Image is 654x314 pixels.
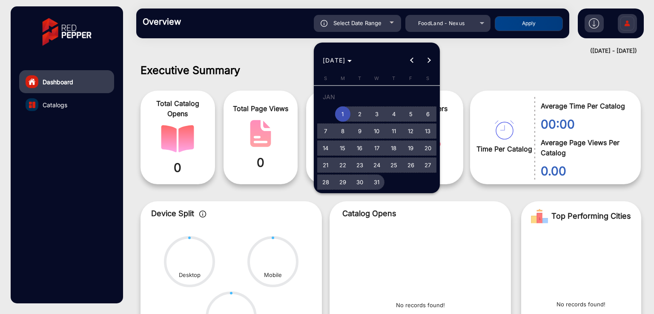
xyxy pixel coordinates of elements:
[420,140,436,156] span: 20
[385,157,402,174] button: January 25, 2024
[335,157,350,173] span: 22
[323,57,346,64] span: [DATE]
[334,106,351,123] button: January 1, 2024
[352,123,367,139] span: 9
[334,174,351,191] button: January 29, 2024
[419,106,436,123] button: January 6, 2024
[369,174,384,190] span: 31
[385,106,402,123] button: January 4, 2024
[386,140,402,156] span: 18
[403,140,419,156] span: 19
[335,140,350,156] span: 15
[403,123,419,139] span: 12
[426,75,429,81] span: S
[402,106,419,123] button: January 5, 2024
[368,123,385,140] button: January 10, 2024
[368,157,385,174] button: January 24, 2024
[324,75,327,81] span: S
[403,106,419,122] span: 5
[319,53,356,68] button: Choose month and year
[351,106,368,123] button: January 2, 2024
[403,52,420,69] button: Previous month
[317,123,334,140] button: January 7, 2024
[419,123,436,140] button: January 13, 2024
[334,157,351,174] button: January 22, 2024
[385,123,402,140] button: January 11, 2024
[385,140,402,157] button: January 18, 2024
[392,75,395,81] span: T
[318,123,333,139] span: 7
[369,140,384,156] span: 17
[318,174,333,190] span: 28
[317,88,436,106] td: JAN
[317,157,334,174] button: January 21, 2024
[368,106,385,123] button: January 3, 2024
[420,123,436,139] span: 13
[402,140,419,157] button: January 19, 2024
[386,157,402,173] span: 25
[317,140,334,157] button: January 14, 2024
[369,123,384,139] span: 10
[409,75,412,81] span: F
[419,140,436,157] button: January 20, 2024
[317,174,334,191] button: January 28, 2024
[352,174,367,190] span: 30
[352,140,367,156] span: 16
[351,140,368,157] button: January 16, 2024
[318,157,333,173] span: 21
[402,157,419,174] button: January 26, 2024
[335,123,350,139] span: 8
[351,157,368,174] button: January 23, 2024
[420,106,436,122] span: 6
[351,123,368,140] button: January 9, 2024
[403,157,419,173] span: 26
[352,106,367,122] span: 2
[351,174,368,191] button: January 30, 2024
[420,52,437,69] button: Next month
[334,123,351,140] button: January 8, 2024
[369,106,384,122] span: 3
[334,140,351,157] button: January 15, 2024
[386,106,402,122] span: 4
[419,157,436,174] button: January 27, 2024
[335,106,350,122] span: 1
[341,75,345,81] span: M
[369,157,384,173] span: 24
[335,174,350,190] span: 29
[402,123,419,140] button: January 12, 2024
[420,157,436,173] span: 27
[358,75,361,81] span: T
[368,174,385,191] button: January 31, 2024
[368,140,385,157] button: January 17, 2024
[318,140,333,156] span: 14
[386,123,402,139] span: 11
[374,75,379,81] span: W
[352,157,367,173] span: 23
